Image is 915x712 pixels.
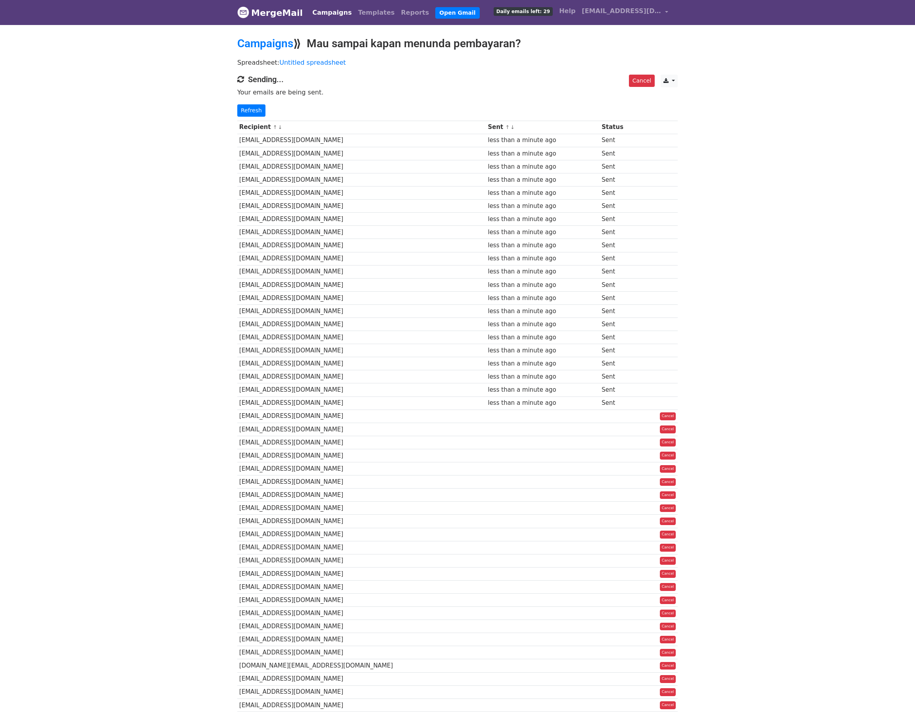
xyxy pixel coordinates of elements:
a: ↓ [278,124,282,130]
td: [EMAIL_ADDRESS][DOMAIN_NAME] [237,383,486,396]
div: less than a minute ago [488,294,598,303]
td: [EMAIL_ADDRESS][DOMAIN_NAME] [237,278,486,291]
td: [EMAIL_ADDRESS][DOMAIN_NAME] [237,475,486,489]
td: [EMAIL_ADDRESS][DOMAIN_NAME] [237,160,486,173]
td: Sent [600,187,640,200]
td: [EMAIL_ADDRESS][DOMAIN_NAME] [237,304,486,318]
div: less than a minute ago [488,385,598,394]
div: less than a minute ago [488,228,598,237]
td: Sent [600,370,640,383]
td: [EMAIL_ADDRESS][DOMAIN_NAME] [237,436,486,449]
td: Sent [600,226,640,239]
a: Cancel [660,439,676,446]
td: Sent [600,396,640,410]
td: Sent [600,160,640,173]
td: [EMAIL_ADDRESS][DOMAIN_NAME] [237,187,486,200]
a: ↑ [273,124,277,130]
td: [EMAIL_ADDRESS][DOMAIN_NAME] [237,252,486,265]
td: Sent [600,318,640,331]
a: Campaigns [237,37,293,50]
td: Sent [600,134,640,147]
a: Cancel [660,557,676,565]
a: Cancel [660,662,676,670]
a: Cancel [660,623,676,631]
div: less than a minute ago [488,346,598,355]
td: [EMAIL_ADDRESS][DOMAIN_NAME] [237,580,486,593]
td: [EMAIL_ADDRESS][DOMAIN_NAME] [237,239,486,252]
span: Daily emails left: 29 [494,7,553,16]
a: Cancel [660,688,676,696]
a: Cancel [660,465,676,473]
td: [EMAIL_ADDRESS][DOMAIN_NAME] [237,200,486,213]
td: [EMAIL_ADDRESS][DOMAIN_NAME] [237,489,486,502]
span: [EMAIL_ADDRESS][DOMAIN_NAME] [582,6,661,16]
td: [EMAIL_ADDRESS][DOMAIN_NAME] [237,213,486,226]
a: MergeMail [237,4,303,21]
a: Cancel [660,412,676,420]
td: [EMAIL_ADDRESS][DOMAIN_NAME] [237,554,486,567]
td: Sent [600,173,640,186]
td: [EMAIL_ADDRESS][DOMAIN_NAME] [237,646,486,659]
img: MergeMail logo [237,6,249,18]
a: ↓ [510,124,515,130]
td: [EMAIL_ADDRESS][DOMAIN_NAME] [237,633,486,646]
td: [EMAIL_ADDRESS][DOMAIN_NAME] [237,699,486,712]
div: less than a minute ago [488,267,598,276]
td: [EMAIL_ADDRESS][DOMAIN_NAME] [237,541,486,554]
td: [EMAIL_ADDRESS][DOMAIN_NAME] [237,370,486,383]
div: less than a minute ago [488,320,598,329]
td: [EMAIL_ADDRESS][DOMAIN_NAME] [237,502,486,515]
a: Cancel [660,518,676,525]
a: Refresh [237,104,265,117]
a: Cancel [660,491,676,499]
a: Cancel [660,452,676,460]
a: Campaigns [309,5,355,21]
td: [EMAIL_ADDRESS][DOMAIN_NAME] [237,410,486,423]
div: less than a minute ago [488,215,598,224]
td: [EMAIL_ADDRESS][DOMAIN_NAME] [237,620,486,633]
td: Sent [600,252,640,265]
td: [EMAIL_ADDRESS][DOMAIN_NAME] [237,344,486,357]
div: less than a minute ago [488,254,598,263]
td: Sent [600,213,640,226]
a: Cancel [660,544,676,552]
p: Spreadsheet: [237,58,678,67]
a: Cancel [629,75,655,87]
a: Daily emails left: 29 [490,3,556,19]
div: less than a minute ago [488,175,598,185]
a: Cancel [660,597,676,604]
td: [EMAIL_ADDRESS][DOMAIN_NAME] [237,672,486,685]
td: [EMAIL_ADDRESS][DOMAIN_NAME] [237,567,486,580]
td: [EMAIL_ADDRESS][DOMAIN_NAME] [237,607,486,620]
a: Cancel [660,610,676,618]
th: Status [600,121,640,134]
td: [EMAIL_ADDRESS][DOMAIN_NAME] [237,462,486,475]
a: Cancel [660,478,676,486]
a: Cancel [660,570,676,578]
a: Help [556,3,579,19]
td: [EMAIL_ADDRESS][DOMAIN_NAME] [237,265,486,278]
td: [EMAIL_ADDRESS][DOMAIN_NAME] [237,685,486,699]
td: [EMAIL_ADDRESS][DOMAIN_NAME] [237,515,486,528]
td: [EMAIL_ADDRESS][DOMAIN_NAME] [237,331,486,344]
td: Sent [600,265,640,278]
div: less than a minute ago [488,359,598,368]
div: less than a minute ago [488,398,598,408]
div: less than a minute ago [488,281,598,290]
div: less than a minute ago [488,241,598,250]
a: Untitled spreadsheet [279,59,346,66]
div: less than a minute ago [488,162,598,171]
th: Sent [486,121,600,134]
a: [EMAIL_ADDRESS][DOMAIN_NAME] [579,3,671,22]
td: Sent [600,304,640,318]
td: [EMAIL_ADDRESS][DOMAIN_NAME] [237,226,486,239]
a: Cancel [660,425,676,433]
a: Cancel [660,649,676,657]
h4: Sending... [237,75,678,84]
div: less than a minute ago [488,149,598,158]
h2: ⟫ Mau sampai kapan menunda pembayaran? [237,37,678,50]
td: Sent [600,200,640,213]
td: Sent [600,291,640,304]
a: Open Gmail [435,7,479,19]
a: Reports [398,5,433,21]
